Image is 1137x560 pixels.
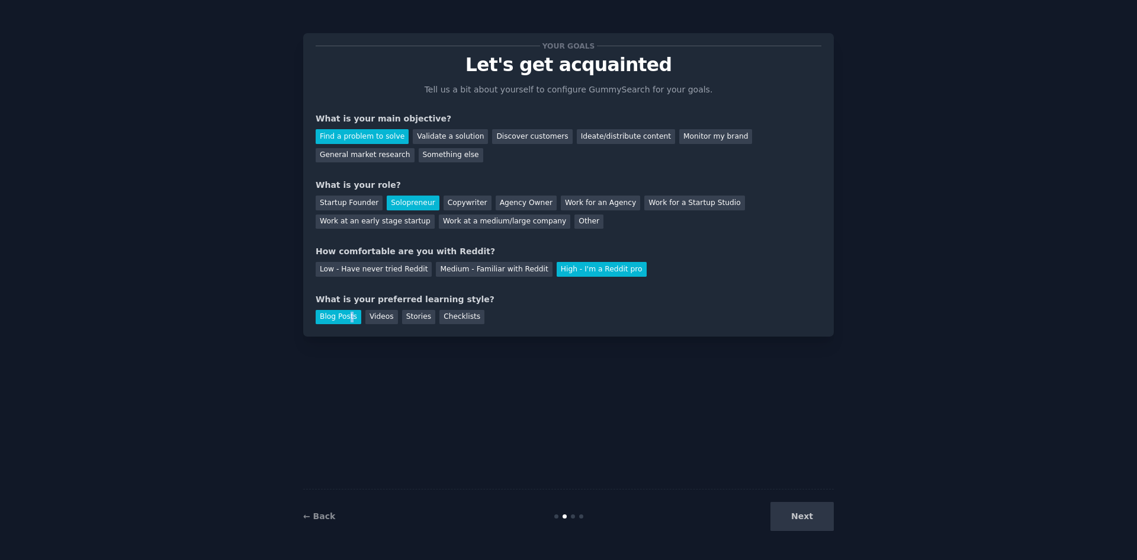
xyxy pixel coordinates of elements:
[419,148,483,163] div: Something else
[316,196,383,210] div: Startup Founder
[436,262,552,277] div: Medium - Familiar with Reddit
[574,215,603,229] div: Other
[387,196,439,210] div: Solopreneur
[316,262,432,277] div: Low - Have never tried Reddit
[644,196,744,210] div: Work for a Startup Studio
[316,55,821,75] p: Let's get acquainted
[492,129,572,144] div: Discover customers
[402,310,435,325] div: Stories
[540,40,597,52] span: Your goals
[316,148,415,163] div: General market research
[439,310,484,325] div: Checklists
[316,245,821,258] div: How comfortable are you with Reddit?
[439,215,570,229] div: Work at a medium/large company
[316,215,435,229] div: Work at an early stage startup
[365,310,398,325] div: Videos
[303,511,335,521] a: ← Back
[419,84,718,96] p: Tell us a bit about yourself to configure GummySearch for your goals.
[496,196,557,210] div: Agency Owner
[316,129,409,144] div: Find a problem to solve
[413,129,488,144] div: Validate a solution
[557,262,647,277] div: High - I'm a Reddit pro
[316,113,821,125] div: What is your main objective?
[316,293,821,306] div: What is your preferred learning style?
[444,196,492,210] div: Copywriter
[316,310,361,325] div: Blog Posts
[316,179,821,191] div: What is your role?
[679,129,752,144] div: Monitor my brand
[577,129,675,144] div: Ideate/distribute content
[561,196,640,210] div: Work for an Agency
